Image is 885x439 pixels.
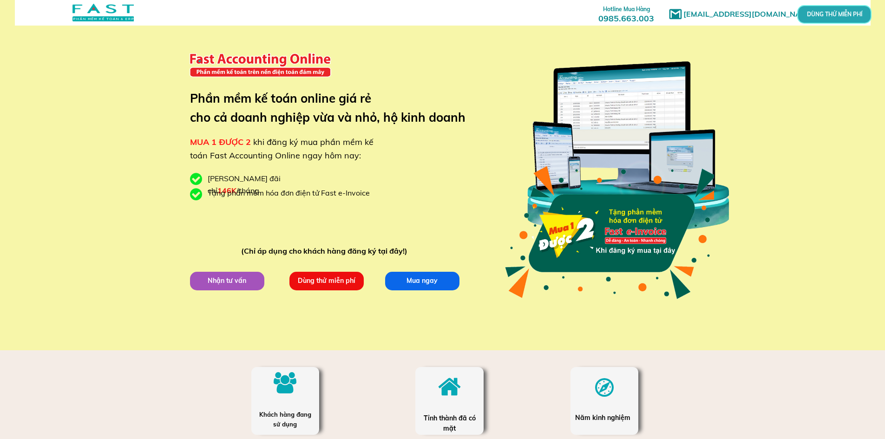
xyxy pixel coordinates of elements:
span: 146K [217,186,236,195]
h3: Phần mềm kế toán online giá rẻ cho cả doanh nghiệp vừa và nhỏ, hộ kinh doanh [190,89,479,127]
h3: 0985.663.003 [588,3,664,23]
div: Tỉnh thành đã có mặt [423,413,477,434]
p: Mua ngay [385,271,459,290]
div: Năm kinh nghiệm [575,413,633,423]
div: Khách hàng đang sử dụng [256,410,314,429]
span: MUA 1 ĐƯỢC 2 [190,137,251,147]
div: (Chỉ áp dụng cho khách hàng đăng ký tại đây!) [241,245,412,257]
p: Nhận tư vấn [190,271,264,290]
div: [PERSON_NAME] đãi chỉ /tháng [208,173,328,197]
p: Dùng thử miễn phí [289,271,364,290]
span: khi đăng ký mua phần mềm kế toán Fast Accounting Online ngay hôm nay: [190,137,374,161]
div: Tặng phần mềm hóa đơn điện tử Fast e-Invoice [208,187,377,199]
span: Hotline Mua Hàng [603,6,650,13]
h1: [EMAIL_ADDRESS][DOMAIN_NAME] [683,8,820,20]
p: DÙNG THỬ MIỄN PHÍ [821,11,848,17]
